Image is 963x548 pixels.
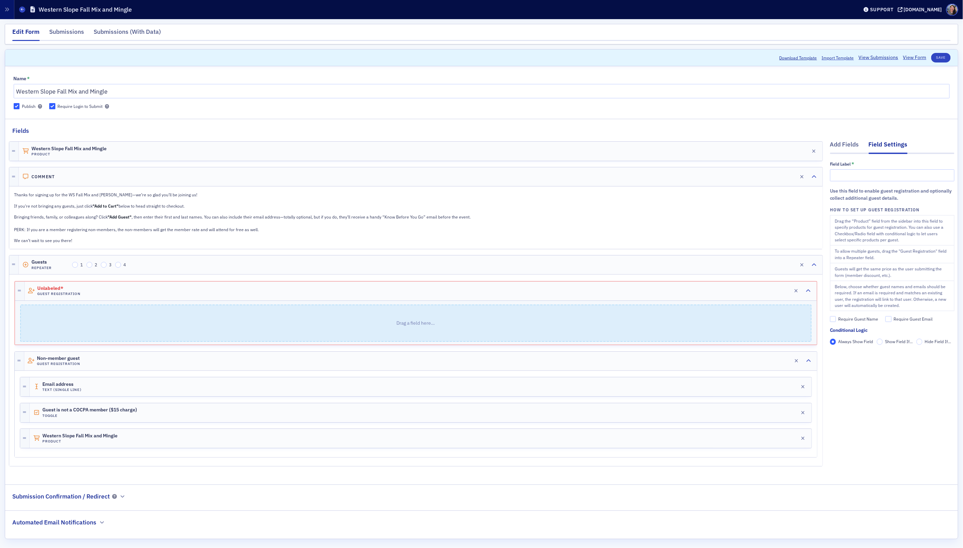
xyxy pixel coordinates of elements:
p: We can’t wait to see you there! [14,237,817,243]
input: 1 [72,262,78,268]
button: Download Template [779,55,817,61]
span: Always Show Field [838,339,873,344]
span: Guest is not a COCPA member ($15 charge) [42,407,137,413]
span: 2 [95,262,97,267]
input: 2 [86,262,93,268]
div: Conditional Logic [830,327,868,334]
span: Show Field If... [885,339,913,344]
span: 4 [123,262,126,267]
div: To allow multiple guests, drag the "Guest Registration" field into a Repeater field. [835,248,949,261]
a: View Submissions [859,54,898,61]
h2: Automated Email Notifications [12,518,96,527]
p: Drag a field here… [21,305,811,341]
input: Hide Field If... [917,339,923,345]
div: Add Fields [830,140,859,153]
button: Save [931,53,951,62]
a: View Form [903,54,926,61]
div: Drag the “Product” field from the sidebar into this field to specify products for guest registrat... [835,218,949,243]
div: Guests will get the same price as the user submitting the form (member discount, etc.). [835,266,949,278]
div: Name [14,76,27,82]
span: Import Template [822,55,854,61]
span: Hide Field If... [925,339,951,344]
input: 3 [101,262,107,268]
input: Publish [14,103,20,109]
div: Publish [22,103,36,109]
input: 4 [115,262,121,268]
input: Always Show Field [830,339,836,345]
span: Email address [42,382,81,387]
div: Submissions (With Data) [94,27,161,40]
h1: Western Slope Fall Mix and Mingle [39,5,132,14]
input: Require Guest Name [830,316,836,322]
p: If you're not bringing any guests, just click below to head straight to checkout. [14,203,817,209]
div: Submissions [49,27,84,40]
p: Bringing friends, family, or colleagues along? Click , then enter their first and last names. You... [14,214,817,233]
span: Unlabeled* [37,286,76,291]
strong: "Add to Cart" [93,203,119,209]
h4: Guest Registration [37,292,81,296]
div: Support [870,6,894,13]
h2: Submission Confirmation / Redirect [12,492,110,501]
span: Profile [946,4,958,16]
p: Thanks for signing up for the WS Fall Mix and [PERSON_NAME]—we’re so glad you’ll be joining us! [14,192,817,198]
div: Edit Form [12,27,40,41]
h4: How To Set Up Guest Registration [830,207,954,213]
h4: Comment [31,174,55,179]
div: Field Label [830,161,851,167]
h4: Product [31,152,107,156]
h4: Repeater [31,266,70,270]
h4: Toggle [42,413,137,418]
span: 1 [80,262,83,267]
button: [DOMAIN_NAME] [898,7,945,12]
abbr: This field is required [27,76,30,82]
input: Show Field If... [877,339,883,345]
span: 3 [109,262,111,267]
abbr: This field is required [852,161,854,167]
h4: Product [42,439,118,444]
div: Field Settings [869,140,908,154]
input: Require Login to Submit [49,103,55,109]
input: Require Guest Email [885,316,892,322]
div: Require Guest Email [894,316,933,322]
div: Use this field to enable guest registration and optionally collect additional guest details. [830,187,954,202]
div: Below, choose whether guest names and emails should be required. If an email is required and matc... [835,283,949,309]
div: [DOMAIN_NAME] [904,6,942,13]
span: Guests [31,259,70,265]
h4: Guest Registration [37,362,80,366]
div: Require Login to Submit [58,103,103,109]
span: Non-member guest [37,356,80,361]
span: Western Slope Fall Mix and Mingle [42,433,118,439]
div: Require Guest Name [838,316,878,322]
span: Western Slope Fall Mix and Mingle [31,146,107,152]
h4: Text (Single Line) [42,388,82,392]
h2: Fields [12,126,29,135]
strong: "Add Guest" [108,214,132,220]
